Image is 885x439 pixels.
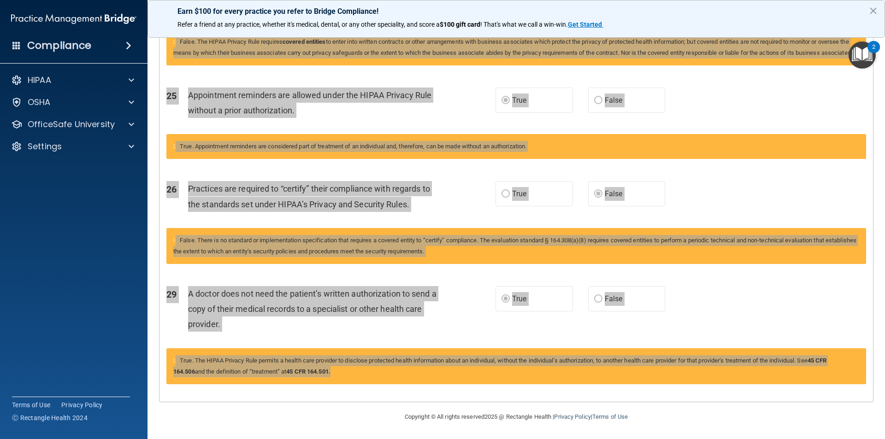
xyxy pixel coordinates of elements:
a: Privacy Policy [61,400,103,410]
p: Settings [28,141,62,152]
a: Privacy Policy [554,413,590,420]
button: Open Resource Center, 2 new notifications [849,41,876,69]
a: OfficeSafe University [11,119,134,130]
a: Terms of Use [12,400,50,410]
a: OSHA [11,97,134,108]
span: A doctor does not need the patient’s written authorization to send a copy of their medical record... [188,289,437,329]
span: True [512,96,526,105]
input: True [501,191,510,198]
p: OfficeSafe University [28,119,115,130]
span: 29 [166,289,177,300]
span: False. The HIPAA Privacy Rule requires to enter into written contracts or other arrangements with... [173,38,851,56]
div: 2 [872,47,875,59]
a: Terms of Use [592,413,628,420]
strong: Get Started [568,21,602,28]
input: False [594,296,602,303]
p: HIPAA [28,75,51,86]
img: PMB logo [11,10,136,28]
a: HIPAA [11,75,134,86]
span: True. The HIPAA Privacy Rule permits a health care provider to disclose protected health informat... [173,357,826,375]
span: 26 [166,184,177,195]
span: Ⓒ Rectangle Health 2024 [12,413,88,422]
button: Close [869,3,878,18]
strong: $100 gift card [440,21,480,28]
span: False. There is no standard or implementation specification that requires a covered entity to “ce... [173,237,856,255]
input: False [594,97,602,104]
span: 25 [166,90,177,101]
p: OSHA [28,97,51,108]
a: 45 CFR 164.501. [286,368,330,375]
input: False [594,191,602,198]
p: Earn $100 for every practice you refer to Bridge Compliance! [177,7,855,16]
span: Appointment reminders are allowed under the HIPAA Privacy Rule without a prior authorization. [188,90,431,115]
span: ! That's what we call a win-win. [480,21,568,28]
a: covered entities [283,38,326,45]
a: Settings [11,141,134,152]
span: False [605,294,623,303]
span: False [605,96,623,105]
a: Get Started [568,21,603,28]
h4: Compliance [27,39,91,52]
span: False [605,189,623,198]
span: True [512,294,526,303]
span: True [512,189,526,198]
a: 45 CFR 164.506 [173,357,826,375]
input: True [501,296,510,303]
span: Practices are required to “certify” their compliance with regards to the standards set under HIPA... [188,184,430,209]
input: True [501,97,510,104]
div: Copyright © All rights reserved 2025 @ Rectangle Health | | [348,402,684,432]
span: True. Appointment reminders are considered part of treatment of an individual and, therefore, can... [180,143,526,150]
span: Refer a friend at any practice, whether it's medical, dental, or any other speciality, and score a [177,21,440,28]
